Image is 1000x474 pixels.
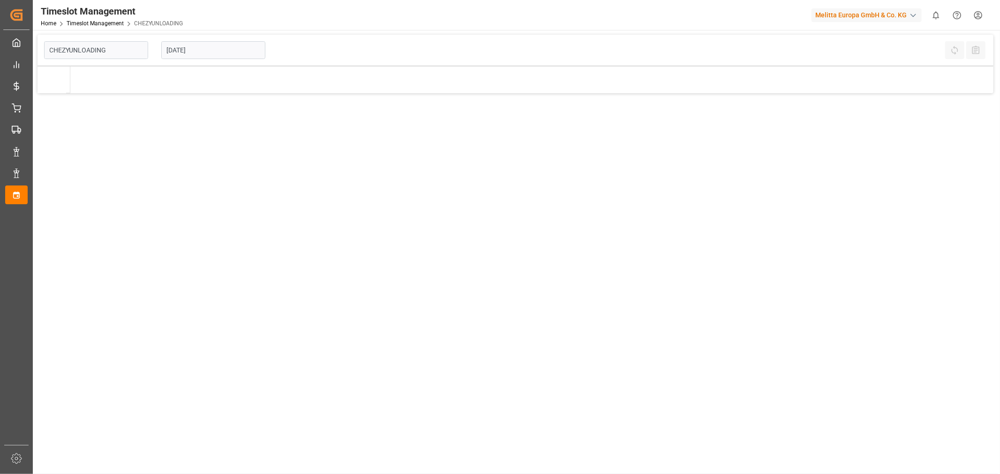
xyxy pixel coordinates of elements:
input: DD-MM-YYYY [161,41,265,59]
a: Home [41,20,56,27]
button: Melitta Europa GmbH & Co. KG [812,6,925,24]
button: show 0 new notifications [925,5,947,26]
div: Timeslot Management [41,4,183,18]
button: Help Center [947,5,968,26]
div: Melitta Europa GmbH & Co. KG [812,8,922,22]
input: Type to search/select [44,41,148,59]
a: Timeslot Management [67,20,124,27]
